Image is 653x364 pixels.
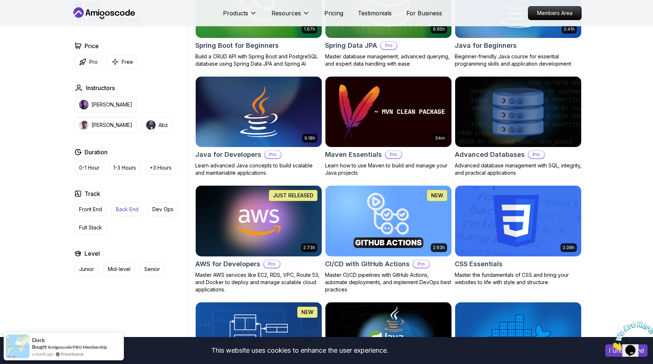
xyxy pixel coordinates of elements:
button: 0-1 Hour [74,161,104,175]
p: [PERSON_NAME] [91,121,132,129]
span: a month ago [32,351,54,357]
p: 54m [435,135,445,141]
p: Junior [79,266,94,273]
button: Mid-level [103,262,135,276]
p: Members Area [528,7,581,20]
button: Pro [74,55,102,69]
a: Advanced Databases cardAdvanced DatabasesProAdvanced database management with SQL, integrity, and... [455,76,582,177]
img: Chat attention grabber [3,3,48,32]
h2: Level [85,249,100,258]
p: Master AWS services like EC2, RDS, VPC, Route 53, and Docker to deploy and manage scalable cloud ... [195,271,322,293]
p: Pro [89,58,98,66]
button: Full Stack [74,221,107,235]
button: Accept cookies [605,344,648,357]
h2: CSS Essentials [455,259,503,269]
p: 6.65h [433,26,445,32]
a: For Business [406,9,442,18]
h2: Java for Developers [195,150,261,160]
button: Back End [111,202,143,216]
button: Resources [271,9,310,23]
p: Front End [79,206,102,213]
button: Front End [74,202,107,216]
img: CSS Essentials card [455,186,581,256]
h2: Spring Boot for Beginners [195,40,279,51]
a: Maven Essentials card54mMaven EssentialsProLearn how to use Maven to build and manage your Java p... [325,76,452,177]
a: Members Area [528,6,582,20]
p: Pro [264,260,280,268]
img: Java for Developers card [196,77,322,147]
div: This website uses cookies to enhance the user experience. [5,342,594,359]
button: Dev Ops [148,202,178,216]
span: Dock [32,337,45,343]
h2: Duration [85,148,107,156]
button: 1-3 Hours [109,161,141,175]
p: 9.18h [304,135,315,141]
p: Pro [381,42,397,49]
p: [PERSON_NAME] [91,101,132,108]
p: Senior [144,266,160,273]
button: Free [107,55,138,69]
a: CI/CD with GitHub Actions card2.63hNEWCI/CD with GitHub ActionsProMaster CI/CD pipelines with Git... [325,185,452,293]
p: JUST RELEASED [273,192,313,199]
h2: Advanced Databases [455,150,525,160]
p: Dev Ops [152,206,173,213]
a: Amigoscode PRO Membership [48,344,107,350]
p: Beginner-friendly Java course for essential programming skills and application development [455,53,582,67]
p: Master database management, advanced querying, and expert data handling with ease [325,53,452,67]
p: NEW [431,192,443,199]
p: Learn advanced Java concepts to build scalable and maintainable applications. [195,162,322,177]
p: 1-3 Hours [113,164,136,171]
img: provesource social proof notification image [6,334,30,358]
span: Bought [32,344,47,350]
h2: Price [85,42,99,50]
p: Master CI/CD pipelines with GitHub Actions, automate deployments, and implement DevOps best pract... [325,271,452,293]
p: 2.73h [303,245,315,251]
p: Build a CRUD API with Spring Boot and PostgreSQL database using Spring Data JPA and Spring AI [195,53,322,67]
h2: Maven Essentials [325,150,382,160]
p: Full Stack [79,224,102,231]
p: 1.67h [304,26,315,32]
p: Back End [116,206,138,213]
p: Pro [528,151,544,158]
a: Pricing [324,9,343,18]
img: instructor img [79,100,89,109]
button: instructor img[PERSON_NAME] [74,117,137,133]
img: Maven Essentials card [325,77,451,147]
h2: Spring Data JPA [325,40,377,51]
p: Advanced database management with SQL, integrity, and practical applications [455,162,582,177]
img: instructor img [79,120,89,130]
p: Products [223,9,248,18]
p: Mid-level [108,266,130,273]
iframe: chat widget [608,318,653,353]
a: Java for Developers card9.18hJava for DevelopersProLearn advanced Java concepts to build scalable... [195,76,322,177]
img: CI/CD with GitHub Actions card [325,186,451,256]
h2: AWS for Developers [195,259,260,269]
button: Senior [140,262,165,276]
p: 2.63h [433,245,445,251]
p: Resources [271,9,301,18]
p: Free [122,58,133,66]
img: instructor img [146,120,156,130]
p: Learn how to use Maven to build and manage your Java projects [325,162,452,177]
p: 2.41h [564,26,575,32]
button: instructor imgAbz [141,117,173,133]
p: Master the fundamentals of CSS and bring your websites to life with style and structure. [455,271,582,286]
h2: CI/CD with GitHub Actions [325,259,410,269]
p: Pro [265,151,281,158]
h2: Java for Beginners [455,40,517,51]
h2: Track [85,189,100,198]
a: ProveSource [61,351,83,357]
p: Pro [386,151,402,158]
img: AWS for Developers card [196,186,322,256]
button: +3 Hours [145,161,176,175]
button: Junior [74,262,99,276]
p: 2.08h [563,245,575,251]
img: Advanced Databases card [455,77,581,147]
a: Testimonials [358,9,392,18]
p: NEW [301,309,313,316]
p: Abz [159,121,168,129]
